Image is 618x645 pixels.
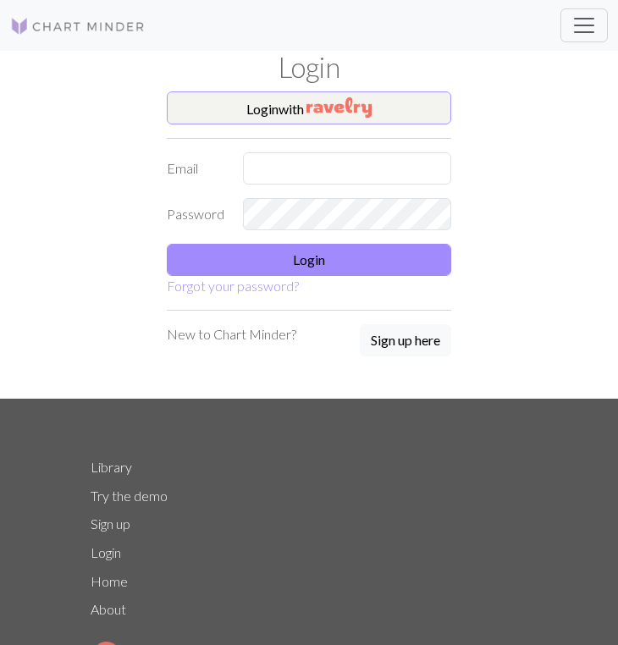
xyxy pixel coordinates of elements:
[167,278,299,294] a: Forgot your password?
[306,97,372,118] img: Ravelry
[10,16,146,36] img: Logo
[360,324,451,356] button: Sign up here
[167,324,296,345] p: New to Chart Minder?
[91,544,121,560] a: Login
[80,51,538,85] h1: Login
[157,152,233,185] label: Email
[360,324,451,358] a: Sign up here
[167,244,451,276] button: Login
[91,459,132,475] a: Library
[91,515,130,532] a: Sign up
[91,601,126,617] a: About
[560,8,608,42] button: Toggle navigation
[91,488,168,504] a: Try the demo
[157,198,233,230] label: Password
[167,91,451,125] button: Loginwith
[91,573,128,589] a: Home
